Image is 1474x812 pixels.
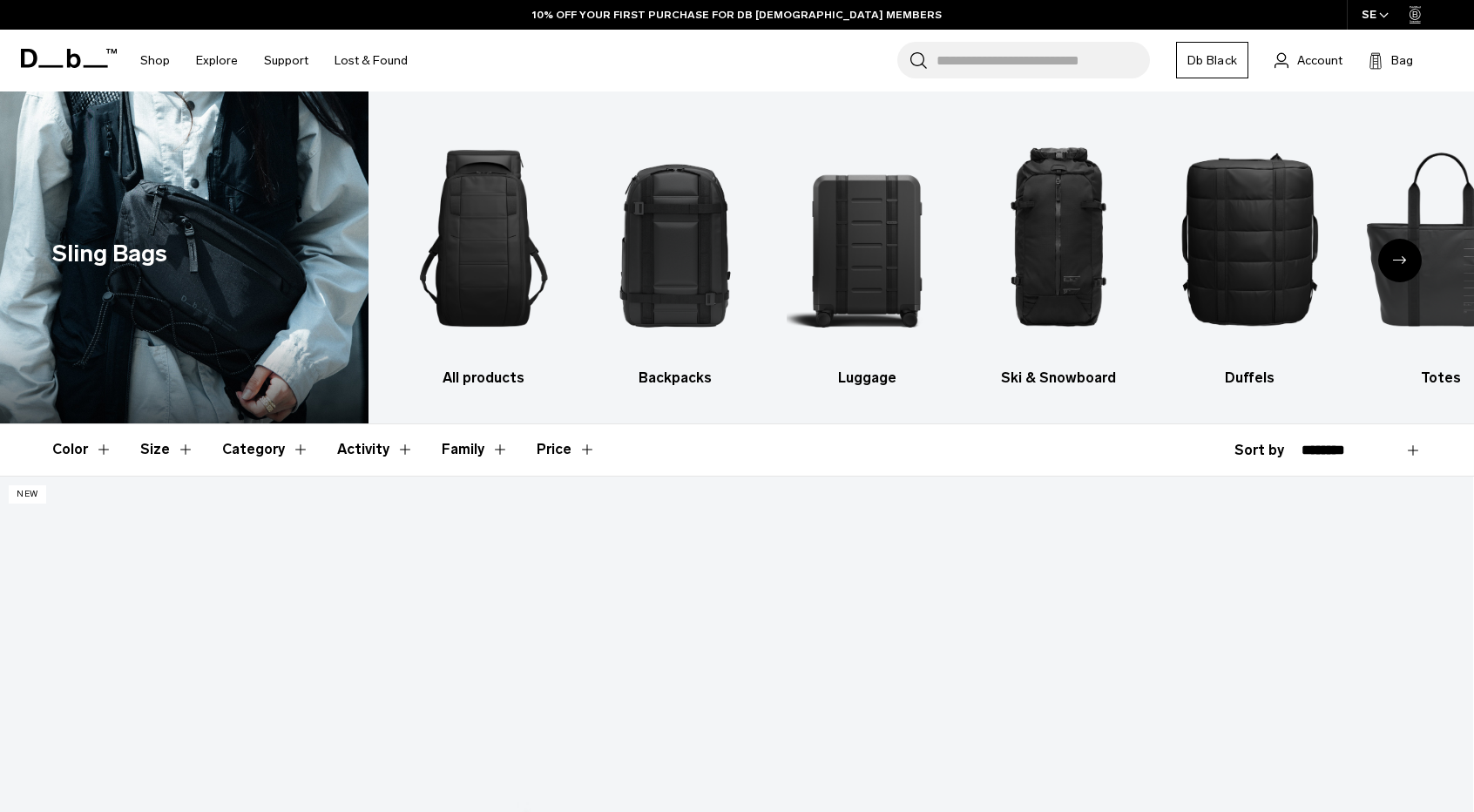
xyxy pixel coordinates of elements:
[337,424,414,475] button: Toggle Filter
[403,118,565,389] a: Db All products
[1169,368,1330,389] h3: Duffels
[1169,118,1330,359] img: Db
[1176,42,1248,78] a: Db Black
[977,368,1139,389] h3: Ski & Snowboard
[403,368,565,389] h3: All products
[196,30,238,91] a: Explore
[977,118,1139,389] a: Db Ski & Snowboard
[1369,50,1413,71] button: Bag
[787,118,948,389] a: Db Luggage
[335,30,408,91] a: Lost & Found
[787,368,948,389] h3: Luggage
[140,30,170,91] a: Shop
[1378,239,1422,282] div: Next slide
[52,424,112,475] button: Toggle Filter
[1169,118,1330,389] li: 5 / 10
[403,118,565,389] li: 1 / 10
[787,118,948,359] img: Db
[1391,51,1413,70] span: Bag
[9,485,46,504] p: New
[264,30,308,91] a: Support
[977,118,1139,389] li: 4 / 10
[537,424,596,475] button: Toggle Price
[1275,50,1342,71] a: Account
[532,7,942,23] a: 10% OFF YOUR FIRST PURCHASE FOR DB [DEMOGRAPHIC_DATA] MEMBERS
[595,368,756,389] h3: Backpacks
[595,118,756,389] li: 2 / 10
[140,424,194,475] button: Toggle Filter
[787,118,948,389] li: 3 / 10
[1297,51,1342,70] span: Account
[595,118,756,389] a: Db Backpacks
[1169,118,1330,389] a: Db Duffels
[127,30,421,91] nav: Main Navigation
[403,118,565,359] img: Db
[442,424,509,475] button: Toggle Filter
[52,236,167,272] h1: Sling Bags
[595,118,756,359] img: Db
[977,118,1139,359] img: Db
[222,424,309,475] button: Toggle Filter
